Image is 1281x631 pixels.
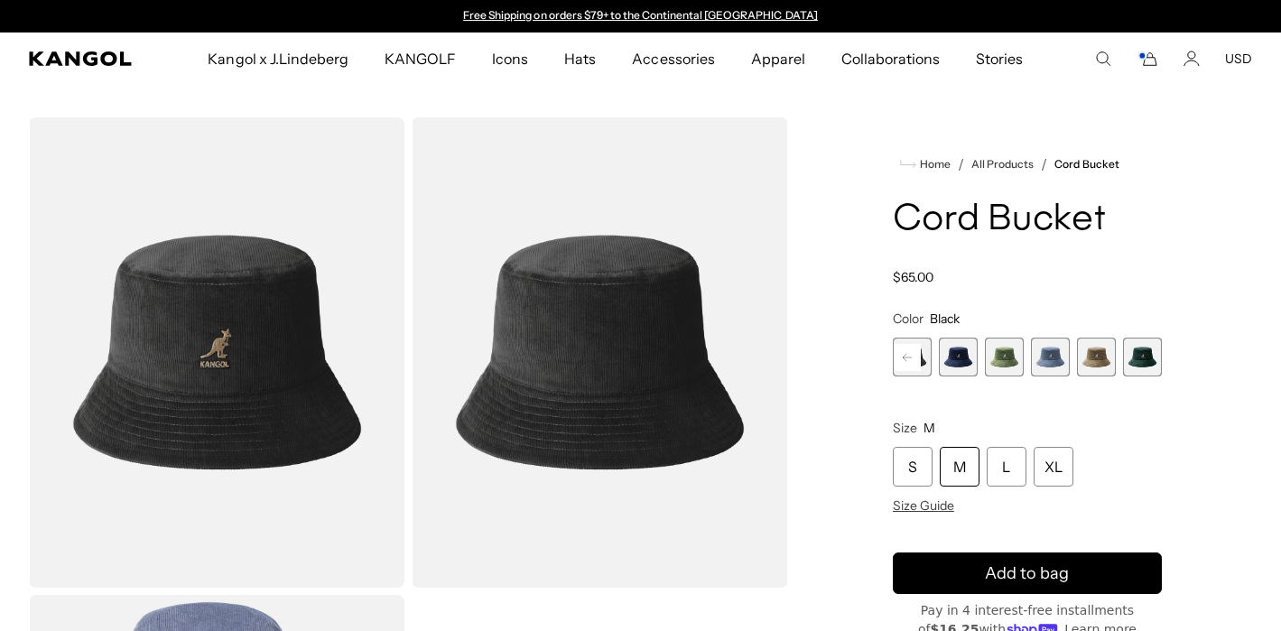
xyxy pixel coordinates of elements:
div: S [893,447,933,487]
span: Kangol x J.Lindeberg [208,32,348,85]
div: 7 of 9 [1031,338,1070,376]
label: Olive [985,338,1024,376]
span: Hats [564,32,596,85]
label: Nickel [1077,338,1116,376]
span: Size Guide [893,497,954,514]
a: Cord Bucket [1054,158,1119,171]
label: Forrester [1123,338,1162,376]
span: M [924,420,935,436]
button: Add to bag [893,552,1162,594]
a: Stories [958,32,1041,85]
span: Apparel [751,32,805,85]
div: 6 of 9 [985,338,1024,376]
slideshow-component: Announcement bar [455,9,827,23]
span: Icons [492,32,528,85]
span: Home [916,158,951,171]
div: Announcement [455,9,827,23]
span: Add to bag [985,561,1069,586]
a: Kangol [29,51,136,66]
nav: breadcrumbs [893,153,1162,175]
summary: Search here [1095,51,1111,67]
span: KANGOLF [385,32,456,85]
div: 1 of 2 [455,9,827,23]
button: Cart [1137,51,1158,67]
a: KANGOLF [367,32,474,85]
img: color-black [412,117,787,588]
label: Black [893,338,932,376]
span: Accessories [632,32,714,85]
span: Collaborations [841,32,940,85]
a: Account [1184,51,1200,67]
div: 8 of 9 [1077,338,1116,376]
div: XL [1034,447,1073,487]
a: Collaborations [823,32,958,85]
div: 9 of 9 [1123,338,1162,376]
img: color-black [29,117,404,588]
span: Color [893,311,924,327]
span: Black [930,311,960,327]
a: Kangol x J.Lindeberg [190,32,367,85]
span: Stories [976,32,1023,85]
span: Size [893,420,917,436]
h1: Cord Bucket [893,200,1162,240]
span: $65.00 [893,269,933,285]
li: / [951,153,964,175]
div: L [987,447,1026,487]
label: Navy [939,338,978,376]
label: Denim Blue [1031,338,1070,376]
a: Icons [474,32,546,85]
a: Accessories [614,32,732,85]
div: 5 of 9 [939,338,978,376]
button: USD [1225,51,1252,67]
a: Home [900,156,951,172]
div: M [940,447,979,487]
a: Hats [546,32,614,85]
a: All Products [971,158,1034,171]
a: Free Shipping on orders $79+ to the Continental [GEOGRAPHIC_DATA] [463,8,818,22]
div: 4 of 9 [893,338,932,376]
li: / [1034,153,1047,175]
a: Apparel [733,32,823,85]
